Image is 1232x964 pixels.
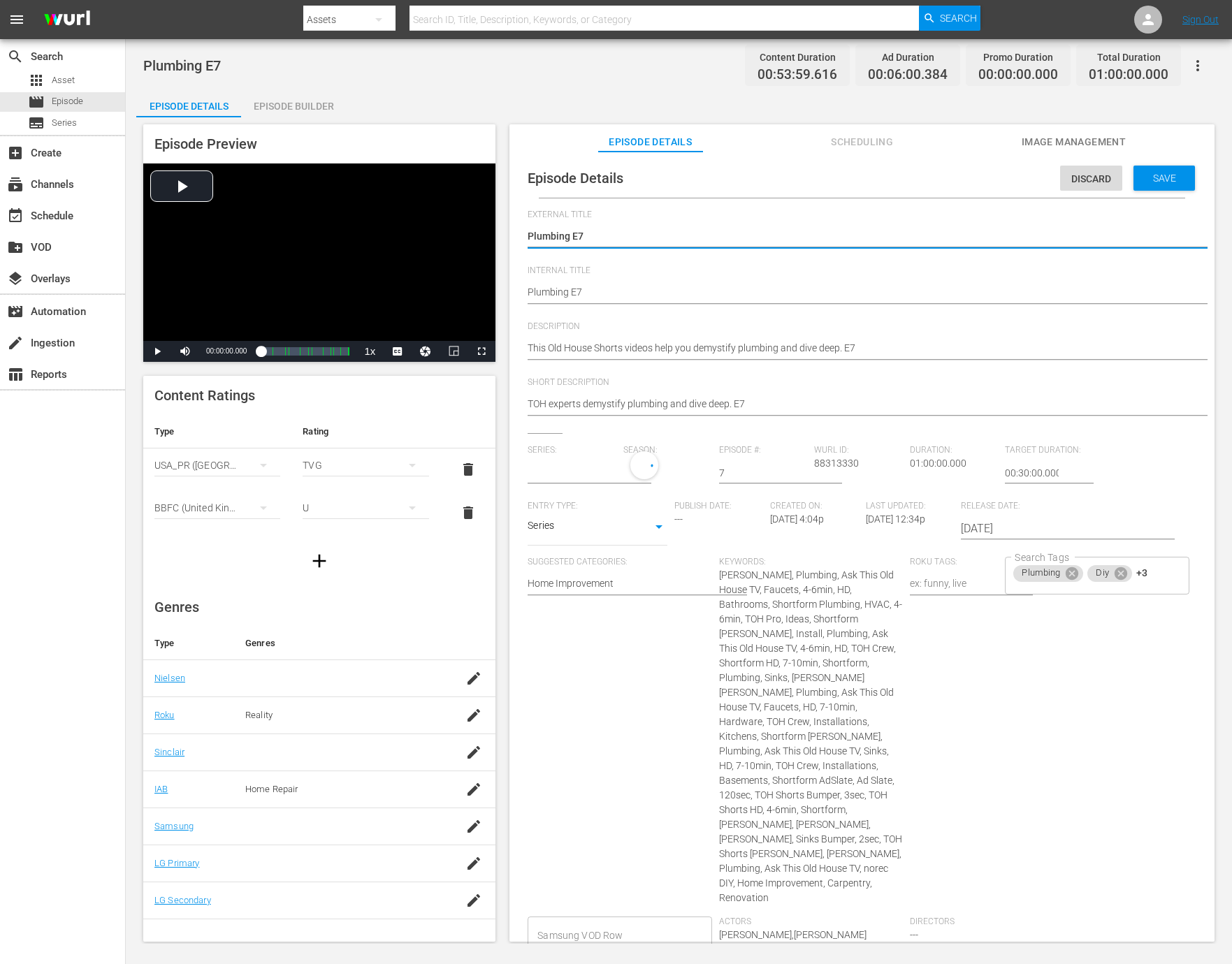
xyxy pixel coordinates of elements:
span: Episode Details [598,133,703,151]
span: Episode [28,94,45,110]
span: [DATE] 4:04p [770,513,824,525]
span: Search [940,6,977,31]
button: Discard [1060,166,1122,191]
div: BBFC (United Kingdom of [GEOGRAPHIC_DATA] and [GEOGRAPHIC_DATA] (the)) [154,488,280,527]
span: Plumbing [1013,567,1068,579]
span: Scheduling [810,133,915,151]
span: Series: [528,445,616,456]
span: menu [8,11,25,28]
span: Wurl ID: [814,445,903,456]
span: +3 [1136,567,1147,579]
a: Sinclair [154,747,184,757]
button: Captions [384,341,412,362]
div: Series [528,518,667,539]
table: simple table [143,415,495,534]
a: Nielsen [154,673,185,683]
span: 00:53:59.616 [758,67,837,83]
span: 00:00:00.000 [978,67,1058,83]
span: Release Date: [961,501,1140,512]
div: TVG [303,446,428,485]
textarea: Home Improvement [528,576,711,593]
span: Save [1142,173,1187,184]
img: ans4CAIJ8jUAAAAAAAAAAAAAAAAAAAAAAAAgQb4GAAAAAAAAAAAAAAAAAAAAAAAAJMjXAAAAAAAAAAAAAAAAAAAAAAAAgAT5G... [34,3,101,36]
div: Diy [1087,565,1131,582]
span: Directors [910,916,1094,928]
span: [PERSON_NAME], Plumbing, Ask This Old House TV, Faucets, 4-6min, HD, Bathrooms, Shortform Plumbin... [719,569,902,903]
span: Short Description [528,377,1189,388]
button: delete [451,453,485,486]
span: 88313330 [814,458,859,469]
a: IAB [154,784,168,794]
button: Episode Builder [241,89,346,117]
span: Reports [7,366,24,383]
div: Promo Duration [978,48,1058,67]
span: Diy [1087,567,1117,579]
textarea: This Old House Shorts videos help you demystify plumbing and dive deep. E7 [528,341,1189,358]
div: USA_PR ([GEOGRAPHIC_DATA] ([GEOGRAPHIC_DATA])) [154,446,280,485]
span: Episode #: [719,445,808,456]
span: Series [28,115,45,131]
div: Plumbing [1013,565,1083,582]
span: Roku Tags: [910,557,999,568]
button: Mute [171,341,199,362]
span: [PERSON_NAME],[PERSON_NAME] [719,929,867,940]
span: Description [528,321,1189,333]
span: Episode Details [528,170,623,187]
th: Rating [291,415,440,448]
span: 01:00:00.000 [1089,67,1168,83]
span: Episode [52,94,83,108]
div: Video Player [143,163,495,362]
div: Content Duration [758,48,837,67]
span: delete [460,504,477,521]
div: Ad Duration [868,48,948,67]
span: Search [7,48,24,65]
span: Image Management [1022,133,1126,151]
span: 00:06:00.384 [868,67,948,83]
span: [DATE] 12:34p [866,513,925,525]
span: Schedule [7,207,24,224]
span: Channels [7,176,24,193]
span: --- [674,513,683,525]
span: Series [52,116,77,130]
a: Samsung [154,821,194,831]
th: Type [143,415,291,448]
span: Plumbing E7 [143,57,221,74]
button: Jump To Time [412,341,440,362]
span: Discard [1060,173,1122,184]
button: delete [451,496,485,530]
span: Automation [7,303,24,320]
th: Type [143,627,234,660]
span: Actors [719,916,903,928]
span: Keywords: [719,557,903,568]
textarea: Plumbing E7 [528,229,1189,246]
div: Episode Details [136,89,241,123]
span: Target Duration: [1005,445,1094,456]
button: Save [1133,166,1195,191]
a: Roku [154,710,175,720]
span: Overlays [7,270,24,287]
span: External Title [528,210,1189,221]
textarea: TOH experts demystify plumbing and dive deep. E7 [528,397,1189,414]
span: Season: [623,445,712,456]
span: Genres [154,599,199,615]
span: Duration: [910,445,999,456]
button: Play [143,341,171,362]
a: LG Primary [154,858,199,868]
span: create_new_folder [7,239,24,256]
textarea: Plumbing E7 [528,285,1189,302]
span: 01:00:00.000 [910,458,966,469]
button: Fullscreen [468,341,495,362]
span: --- [910,929,918,940]
span: Internal Title [528,265,1189,277]
div: Total Duration [1089,48,1168,67]
span: Ingestion [7,335,24,351]
span: Asset [28,72,45,89]
span: Content Ratings [154,387,255,404]
span: Entry Type: [528,501,667,512]
div: U [303,488,428,527]
a: Sign Out [1182,14,1219,25]
span: Publish Date: [674,501,763,512]
th: Genres [234,627,452,660]
button: Search [919,6,980,31]
span: Episode Preview [154,136,257,152]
